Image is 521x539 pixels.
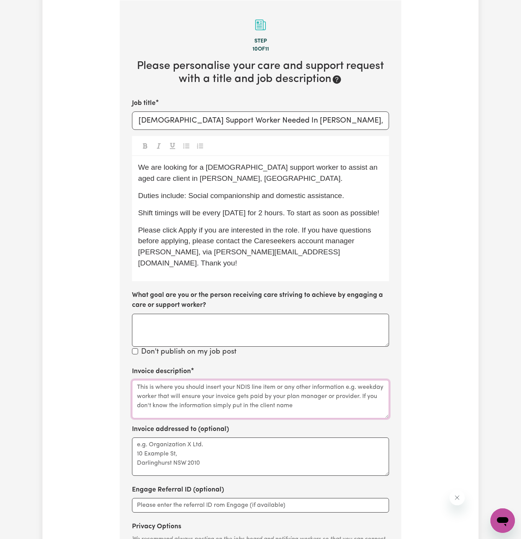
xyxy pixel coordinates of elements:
span: Duties include: Social companionship and domestic assistance. [138,192,344,200]
input: e.g. Care worker needed in North Sydney for aged care [132,111,389,130]
label: Don't publish on my job post [141,347,236,358]
button: Toggle undefined [167,141,178,151]
label: Engage Referral ID (optional) [132,485,224,495]
label: Privacy Options [132,522,181,532]
iframe: Button to launch messaging window [490,508,515,533]
label: Invoice addressed to (optional) [132,424,229,434]
span: We are looking for a [DEMOGRAPHIC_DATA] support worker to assist an aged care client in [PERSON_N... [138,163,379,182]
label: What goal are you or the person receiving care striving to achieve by engaging a care or support ... [132,290,389,311]
span: Please click Apply if you are interested in the role. If you have questions before applying, plea... [138,226,373,267]
span: Shift timings will be every [DATE] for 2 hours. To start as soon as possible! [138,209,379,217]
button: Toggle undefined [181,141,192,151]
label: Job title [132,98,156,108]
button: Toggle undefined [195,141,205,151]
label: Invoice description [132,367,191,377]
iframe: Close message [449,490,465,505]
button: Toggle undefined [140,141,150,151]
button: Toggle undefined [153,141,164,151]
h2: Please personalise your care and support request with a title and job description [132,60,389,86]
div: 10 of 11 [132,45,389,54]
span: Need any help? [5,5,46,11]
input: Please enter the referral ID rom Engage (if available) [132,498,389,513]
div: Step [132,37,389,46]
